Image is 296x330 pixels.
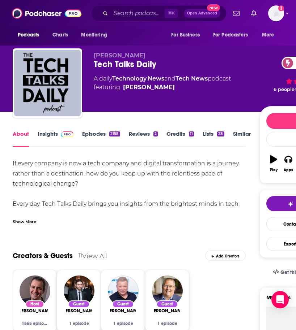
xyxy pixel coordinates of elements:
[22,321,48,326] div: 1565 episodes
[278,5,284,11] svg: Add a profile image
[148,75,164,82] a: News
[288,201,293,207] img: tell me why sparkle
[105,308,141,314] span: [PERSON_NAME]
[13,251,73,260] a: Creators & Guests
[79,252,82,259] div: 11
[108,275,139,306] img: William Shatner
[61,308,97,314] a: David Feinman
[17,308,53,314] a: Neil C. Hughes
[230,7,242,19] a: Show notifications dropdown
[64,275,94,306] img: David Feinman
[213,30,248,40] span: For Podcasters
[270,168,278,172] div: Play
[25,300,44,308] div: Host
[153,131,158,136] div: 2
[154,321,180,326] div: 1 episode
[149,308,185,314] a: Dean Guida
[262,30,274,40] span: More
[268,5,284,21] span: Logged in as patiencebaldacci
[165,9,178,18] span: ⌘ K
[271,291,289,308] div: Open Intercom Messenger
[176,75,208,82] a: Tech News
[110,321,136,326] div: 1 episode
[13,130,29,147] a: About
[268,5,284,21] button: Show profile menu
[208,28,258,42] button: open menu
[52,30,68,40] span: Charts
[105,308,141,314] a: William Shatner
[112,75,147,82] a: Technology
[166,130,194,147] a: Credits11
[82,130,120,147] a: Episodes2158
[164,75,176,82] span: and
[20,275,50,306] img: Neil C. Hughes
[166,28,209,42] button: open menu
[207,4,220,11] span: New
[76,28,116,42] button: open menu
[94,74,231,92] div: A daily podcast
[203,130,224,147] a: Lists28
[68,300,90,308] div: Guest
[82,252,108,260] a: View All
[17,308,53,314] span: [PERSON_NAME]
[61,308,97,314] span: [PERSON_NAME]
[112,300,134,308] div: Guest
[274,87,295,92] span: 6 people
[66,321,92,326] div: 1 episode
[189,131,194,136] div: 11
[81,30,107,40] span: Monitoring
[156,300,178,308] div: Guest
[184,9,220,18] button: Open AdvancedNew
[38,130,73,147] a: InsightsPodchaser Pro
[91,5,227,22] div: Search podcasts, credits, & more...
[171,30,200,40] span: For Business
[111,8,165,19] input: Search podcasts, credits, & more...
[94,83,231,92] span: featuring
[149,308,185,314] span: [PERSON_NAME]
[152,275,183,306] img: Dean Guida
[187,12,217,15] span: Open Advanced
[233,130,251,147] a: Similar
[266,151,281,177] button: Play
[12,6,81,20] img: Podchaser - Follow, Share and Rate Podcasts
[61,131,73,137] img: Podchaser Pro
[281,151,296,177] button: Apps
[48,28,72,42] a: Charts
[109,131,120,136] div: 2158
[284,168,293,172] div: Apps
[14,50,81,116] img: Tech Talks Daily
[147,75,148,82] span: ,
[123,83,175,92] a: Neil C. Hughes
[268,5,284,21] img: User Profile
[94,52,145,59] span: [PERSON_NAME]
[217,131,224,136] div: 28
[257,28,283,42] button: open menu
[129,130,158,147] a: Reviews2
[18,30,39,40] span: Podcasts
[13,28,48,42] button: open menu
[205,251,246,261] div: Add Creators
[248,7,259,19] a: Show notifications dropdown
